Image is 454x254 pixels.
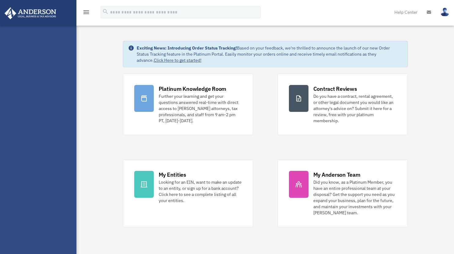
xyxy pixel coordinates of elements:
[313,85,357,93] div: Contract Reviews
[159,85,227,93] div: Platinum Knowledge Room
[83,9,90,16] i: menu
[3,7,58,19] img: Anderson Advisors Platinum Portal
[137,45,237,51] strong: Exciting News: Introducing Order Status Tracking!
[123,74,253,135] a: Platinum Knowledge Room Further your learning and get your questions answered real-time with dire...
[159,171,186,179] div: My Entities
[83,11,90,16] a: menu
[159,179,242,204] div: Looking for an EIN, want to make an update to an entity, or sign up for a bank account? Click her...
[440,8,449,17] img: User Pic
[159,93,242,124] div: Further your learning and get your questions answered real-time with direct access to [PERSON_NAM...
[313,93,397,124] div: Do you have a contract, rental agreement, or other legal document you would like an attorney's ad...
[137,45,403,63] div: Based on your feedback, we're thrilled to announce the launch of our new Order Status Tracking fe...
[154,57,201,63] a: Click Here to get started!
[278,160,408,227] a: My Anderson Team Did you know, as a Platinum Member, you have an entire professional team at your...
[102,8,109,15] i: search
[123,160,253,227] a: My Entities Looking for an EIN, want to make an update to an entity, or sign up for a bank accoun...
[313,179,397,216] div: Did you know, as a Platinum Member, you have an entire professional team at your disposal? Get th...
[278,74,408,135] a: Contract Reviews Do you have a contract, rental agreement, or other legal document you would like...
[313,171,360,179] div: My Anderson Team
